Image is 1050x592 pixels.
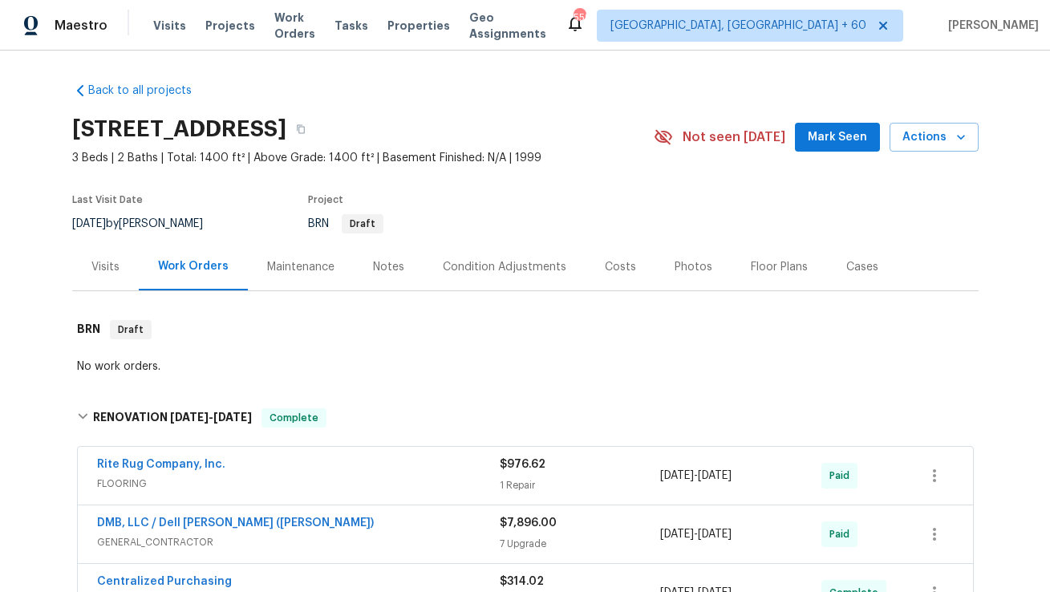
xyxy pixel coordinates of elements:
a: DMB, LLC / Dell [PERSON_NAME] ([PERSON_NAME]) [97,517,374,529]
button: Copy Address [286,115,315,144]
span: - [170,412,252,423]
span: Mark Seen [808,128,867,148]
div: Condition Adjustments [443,259,566,275]
span: [DATE] [660,470,694,481]
div: Costs [605,259,636,275]
span: [DATE] [660,529,694,540]
a: Centralized Purchasing [97,576,232,587]
span: Maestro [55,18,107,34]
span: Work Orders [274,10,315,42]
div: Photos [675,259,712,275]
span: [DATE] [72,218,106,229]
span: [DATE] [698,529,732,540]
span: Tasks [334,20,368,31]
h6: RENOVATION [93,408,252,428]
span: FLOORING [97,476,500,492]
div: RENOVATION [DATE]-[DATE]Complete [72,392,979,444]
div: Visits [91,259,120,275]
span: Paid [829,468,856,484]
span: [GEOGRAPHIC_DATA], [GEOGRAPHIC_DATA] + 60 [610,18,866,34]
span: [DATE] [170,412,209,423]
span: BRN [308,218,383,229]
span: Actions [902,128,966,148]
span: Geo Assignments [469,10,546,42]
span: [DATE] [213,412,252,423]
span: Projects [205,18,255,34]
span: Project [308,195,343,205]
div: 1 Repair [500,477,661,493]
span: 3 Beds | 2 Baths | Total: 1400 ft² | Above Grade: 1400 ft² | Basement Finished: N/A | 1999 [72,150,654,166]
span: Draft [111,322,150,338]
a: Rite Rug Company, Inc. [97,459,225,470]
span: $976.62 [500,459,545,470]
a: Back to all projects [72,83,226,99]
div: 559 [574,10,585,26]
span: - [660,526,732,542]
div: Cases [846,259,878,275]
h6: BRN [77,320,100,339]
span: Draft [343,219,382,229]
h2: [STREET_ADDRESS] [72,121,286,137]
span: Last Visit Date [72,195,143,205]
div: by [PERSON_NAME] [72,214,222,233]
div: Notes [373,259,404,275]
span: Complete [263,410,325,426]
span: Not seen [DATE] [683,129,785,145]
div: Floor Plans [751,259,808,275]
div: Work Orders [158,258,229,274]
span: [PERSON_NAME] [942,18,1039,34]
button: Actions [890,123,979,152]
span: $7,896.00 [500,517,557,529]
span: GENERAL_CONTRACTOR [97,534,500,550]
div: 7 Upgrade [500,536,661,552]
span: Properties [387,18,450,34]
span: Visits [153,18,186,34]
div: BRN Draft [72,304,979,355]
div: No work orders. [77,359,974,375]
div: Maintenance [267,259,334,275]
span: - [660,468,732,484]
span: [DATE] [698,470,732,481]
span: $314.02 [500,576,544,587]
span: Paid [829,526,856,542]
button: Mark Seen [795,123,880,152]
